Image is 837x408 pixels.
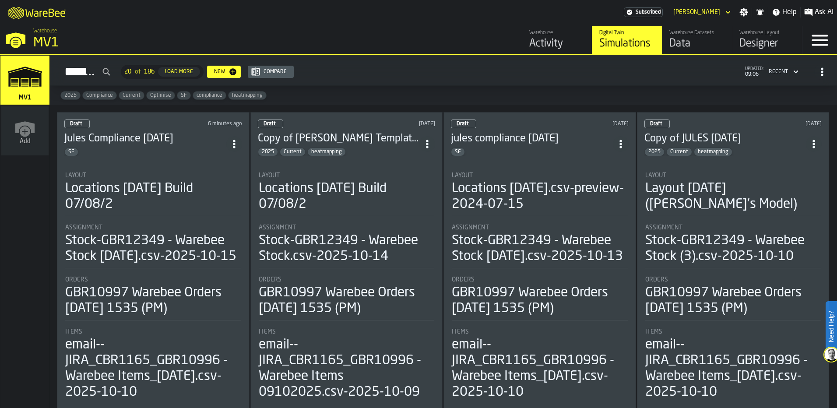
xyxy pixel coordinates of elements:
div: Copy of JULES 10.09.2025 [644,132,806,146]
div: GBR10997 Warebee Orders [DATE] 1535 (PM) [645,285,821,317]
span: SF [65,149,78,155]
div: Title [259,172,435,179]
span: Orders [645,276,668,283]
div: Title [65,276,241,283]
div: Updated: 15/10/2025, 08:59:36 Created: 15/10/2025, 08:55:57 [167,121,242,127]
div: email--JIRA_CBR1165_GBR10996 - Warebee Items_[DATE].csv-2025-10-10 [645,337,821,400]
div: Title [259,224,435,231]
div: Title [259,276,435,283]
span: Draft [264,121,276,127]
div: Title [452,328,628,335]
div: email--JIRA_CBR1165_GBR10996 - Warebee Items_[DATE].csv-2025-10-10 [65,337,241,400]
span: Orders [65,276,88,283]
div: Title [452,172,628,179]
button: button-Load More [158,67,200,77]
div: Stock-GBR12349 - Warebee Stock [DATE].csv-2025-10-13 [452,233,628,264]
div: Title [645,172,821,179]
div: ButtonLoadMore-Load More-Prev-First-Last [117,65,207,79]
div: stat-Orders [65,276,241,320]
div: Copy of Simons Template Jules Compliance 14.10.2025 [258,132,420,146]
button: button-New [207,66,241,78]
label: button-toggle-Menu [802,26,837,54]
span: Ask AI [815,7,833,18]
a: link-to-/wh/i/3ccf57d1-1e0c-4a81-a3bb-c2011c5f0d50/simulations [0,56,49,106]
div: Title [645,328,821,335]
div: stat-Layout [645,172,821,216]
div: Title [65,172,241,179]
span: Items [259,328,276,335]
span: Layout [259,172,280,179]
div: GBR10997 Warebee Orders [DATE] 1535 (PM) [259,285,435,317]
span: Draft [457,121,469,127]
a: link-to-/wh/new [1,106,49,157]
section: card-SimulationDashboardCard-draft [64,163,242,402]
span: Draft [650,121,662,127]
span: compliance [193,92,226,98]
div: Warehouse [529,30,585,36]
a: link-to-/wh/i/3ccf57d1-1e0c-4a81-a3bb-c2011c5f0d50/feed/ [522,26,592,54]
button: button-Compare [248,66,294,78]
span: Layout [452,172,473,179]
div: Title [645,276,821,283]
span: Assignment [259,224,296,231]
span: 2025 [258,149,278,155]
div: Warehouse Datasets [669,30,725,36]
div: Title [65,328,241,335]
div: Updated: 13/10/2025, 08:27:38 Created: 13/10/2025, 08:06:21 [553,121,629,127]
div: Title [452,224,628,231]
div: Locations [DATE] Build 07/08/2 [65,181,241,212]
div: MV1 [33,35,270,51]
div: stat-Layout [259,172,435,216]
div: stat-Assignment [645,224,821,268]
div: stat-Orders [259,276,435,320]
div: status-0 2 [258,120,283,128]
div: status-0 2 [644,120,670,128]
div: stat-Assignment [259,224,435,268]
div: DropdownMenuValue-Gavin White [673,9,720,16]
div: email--JIRA_CBR1165_GBR10996 - Warebee Items_[DATE].csv-2025-10-10 [452,337,628,400]
div: Title [452,276,628,283]
span: MV1 [17,94,33,101]
div: email--JIRA_CBR1165_GBR10996 - Warebee Items 09102025.csv-2025-10-09 [259,337,435,400]
h3: Copy of [PERSON_NAME] Template [PERSON_NAME] Compliance [DATE] [258,132,420,146]
span: SF [451,149,464,155]
div: Stock-GBR12349 - Warebee Stock.csv-2025-10-14 [259,233,435,264]
div: Menu Subscription [624,7,663,17]
span: 09:06 [745,71,763,77]
div: Title [65,224,241,231]
div: Title [645,224,821,231]
span: heatmapping [694,149,732,155]
h3: Jules Compliance [DATE] [64,132,226,146]
div: stat-Items [452,328,628,400]
span: 186 [144,68,155,75]
div: Layout [DATE] ([PERSON_NAME]'s Model) [645,181,821,212]
section: card-SimulationDashboardCard-draft [258,163,436,402]
div: status-0 2 [64,120,90,128]
label: Need Help? [826,302,836,351]
span: heatmapping [229,92,266,98]
div: Data [669,37,725,51]
div: stat-Assignment [452,224,628,268]
section: card-SimulationDashboardCard-draft [451,163,629,402]
a: link-to-/wh/i/3ccf57d1-1e0c-4a81-a3bb-c2011c5f0d50/designer [732,26,802,54]
label: button-toggle-Help [768,7,800,18]
div: Simulations [599,37,655,51]
label: button-toggle-Notifications [752,8,768,17]
div: Title [259,328,435,335]
label: button-toggle-Ask AI [801,7,837,18]
span: Current [667,149,692,155]
div: Locations [DATE] Build 07/08/2 [259,181,435,212]
div: Digital Twin [599,30,655,36]
a: link-to-/wh/i/3ccf57d1-1e0c-4a81-a3bb-c2011c5f0d50/settings/billing [624,7,663,17]
section: card-SimulationDashboardCard-draft [644,163,822,402]
div: Stock-GBR12349 - Warebee Stock (3).csv-2025-10-10 [645,233,821,264]
span: 2025 [61,92,80,98]
div: Activity [529,37,585,51]
span: Current [280,149,305,155]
